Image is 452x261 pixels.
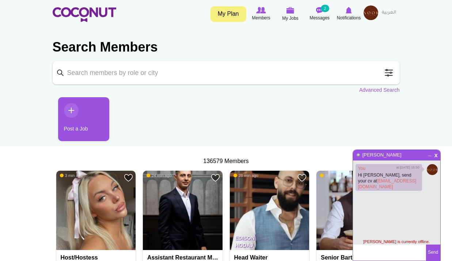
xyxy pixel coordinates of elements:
[147,254,220,261] h4: Assistant Restaurant Manager
[427,151,433,155] span: Minimize
[233,173,258,178] span: 28 min ago
[276,5,305,23] a: My Jobs My Jobs
[58,97,109,141] a: Post a Job
[252,14,270,22] span: Members
[286,7,295,14] img: My Jobs
[256,7,266,14] img: Browse Members
[147,173,171,178] span: 24 min ago
[321,254,394,261] h4: Senior Bartender
[358,172,419,190] p: Hi [PERSON_NAME], send your cv at
[334,5,364,22] a: Notifications Notifications
[230,230,309,250] p: Edison Hodaj
[358,178,416,189] a: [EMAIL_ADDRESS][DOMAIN_NAME]
[53,157,400,166] div: 136579 Members
[378,5,400,20] a: العربية
[320,173,345,178] span: 36 min ago
[396,165,419,170] span: at [DATE] 15:50
[321,5,329,12] small: 2
[53,97,104,147] li: 1 / 1
[210,6,246,22] a: My Plan
[247,5,276,22] a: Browse Members Members
[53,61,400,84] input: Search members by role or city
[353,239,440,245] div: [PERSON_NAME] is currently offline.
[60,173,83,178] span: 3 min ago
[53,38,400,56] h2: Search Members
[426,245,440,261] button: Send
[234,254,307,261] h4: Head Waiter
[358,166,365,171] a: You
[359,86,400,94] a: Advanced Search
[337,14,361,22] span: Notifications
[305,5,334,22] a: Messages Messages 2
[362,152,402,158] a: [PERSON_NAME]
[53,7,116,22] img: Home
[433,152,439,157] span: Close
[124,173,133,182] a: Add to Favourites
[427,164,438,175] img: Untitled_35.png
[297,173,307,182] a: Add to Favourites
[282,15,299,22] span: My Jobs
[61,254,133,261] h4: Host/Hostess
[211,173,220,182] a: Add to Favourites
[309,14,330,22] span: Messages
[346,7,352,14] img: Notifications
[316,7,323,14] img: Messages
